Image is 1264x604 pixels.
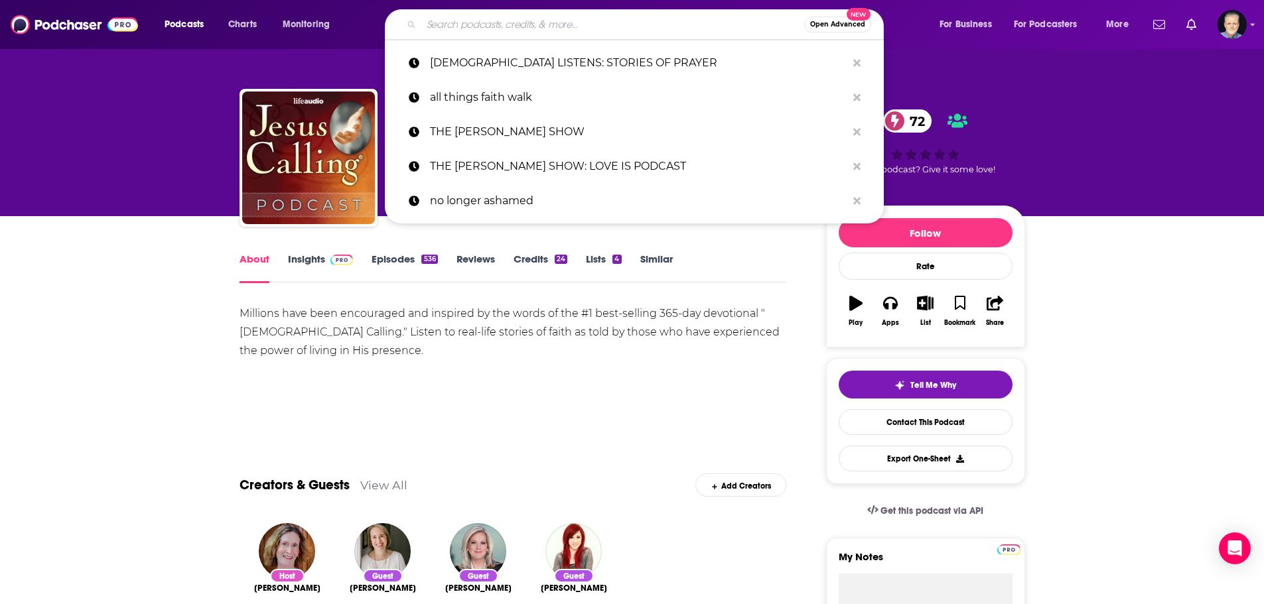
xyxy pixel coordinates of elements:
span: More [1106,15,1129,34]
button: Bookmark [943,287,977,335]
div: Guest [554,569,594,583]
span: Logged in as JonesLiterary [1218,10,1247,39]
span: Tell Me Why [910,380,956,391]
span: Good podcast? Give it some love! [856,164,995,174]
span: For Business [940,15,992,34]
div: 24 [555,255,567,264]
a: Show notifications dropdown [1181,13,1202,36]
a: Contact This Podcast [839,409,1013,435]
img: Sarah Young [259,523,315,579]
a: Reviews [456,253,495,283]
img: Podchaser Pro [330,255,354,265]
span: [PERSON_NAME] [254,583,320,593]
span: [PERSON_NAME] [445,583,512,593]
a: Sarah Young [254,583,320,593]
a: all things faith walk [385,80,884,115]
p: THE KIM SORRELLE SHOW: LOVE IS PODCAST [430,149,847,184]
img: Podchaser - Follow, Share and Rate Podcasts [11,12,138,37]
span: For Podcasters [1014,15,1078,34]
div: Bookmark [944,319,975,327]
a: Similar [640,253,673,283]
span: [PERSON_NAME] [541,583,607,593]
div: 72Good podcast? Give it some love! [826,101,1025,184]
label: My Notes [839,550,1013,574]
a: Sissy Goff [350,583,416,593]
button: tell me why sparkleTell Me Why [839,371,1013,398]
div: List [920,319,931,327]
div: Search podcasts, credits, & more... [397,9,896,40]
span: New [847,8,871,21]
a: no longer ashamed [385,184,884,218]
div: Guest [458,569,498,583]
button: open menu [155,14,221,35]
div: Open Intercom Messenger [1219,532,1251,564]
div: 4 [612,255,621,264]
div: Play [849,319,863,327]
button: Follow [839,218,1013,247]
a: Creators & Guests [240,477,350,493]
a: InsightsPodchaser Pro [288,253,354,283]
a: Jen Ledger [541,583,607,593]
button: List [908,287,942,335]
a: THE [PERSON_NAME] SHOW [385,115,884,149]
a: [DEMOGRAPHIC_DATA] LISTENS: STORIES OF PRAYER [385,46,884,80]
span: [PERSON_NAME] [350,583,416,593]
div: Share [986,319,1004,327]
button: open menu [930,14,1009,35]
div: Guest [363,569,403,583]
a: THE [PERSON_NAME] SHOW: LOVE IS PODCAST [385,149,884,184]
button: open menu [1097,14,1145,35]
div: Millions have been encouraged and inspired by the words of the #1 best-selling 365-day devotional... [240,304,787,360]
button: open menu [273,14,347,35]
button: Play [839,287,873,335]
button: Share [977,287,1012,335]
input: Search podcasts, credits, & more... [421,14,804,35]
a: 72 [883,109,932,133]
a: Credits24 [514,253,567,283]
span: Charts [228,15,257,34]
img: Shannon Bream [450,523,506,579]
button: Show profile menu [1218,10,1247,39]
a: About [240,253,269,283]
a: Show notifications dropdown [1148,13,1170,36]
button: Export One-Sheet [839,446,1013,471]
a: Pro website [997,542,1020,555]
a: Get this podcast via API [857,495,995,527]
button: Open AdvancedNew [804,17,871,32]
span: Open Advanced [810,21,865,28]
p: JESUS LISTENS: STORIES OF PRAYER [430,46,847,80]
img: User Profile [1218,10,1247,39]
a: Shannon Bream [445,583,512,593]
p: all things faith walk [430,80,847,115]
a: Charts [220,14,265,35]
span: Get this podcast via API [880,505,983,516]
img: Jen Ledger [545,523,602,579]
span: Podcasts [165,15,204,34]
img: Podchaser Pro [997,544,1020,555]
a: Episodes536 [372,253,437,283]
div: 536 [421,255,437,264]
img: tell me why sparkle [894,380,905,391]
div: Rate [839,253,1013,280]
a: Lists4 [586,253,621,283]
div: Apps [882,319,899,327]
div: Host [270,569,305,583]
p: THE KIM SORRELLE SHOW [430,115,847,149]
span: Monitoring [283,15,330,34]
p: no longer ashamed [430,184,847,218]
button: open menu [1005,14,1097,35]
img: Sissy Goff [354,523,411,579]
span: 72 [896,109,932,133]
img: Jesus Calling: Stories of Faith [242,91,375,224]
div: Add Creators [695,473,786,497]
button: Apps [873,287,908,335]
a: View All [360,478,407,492]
